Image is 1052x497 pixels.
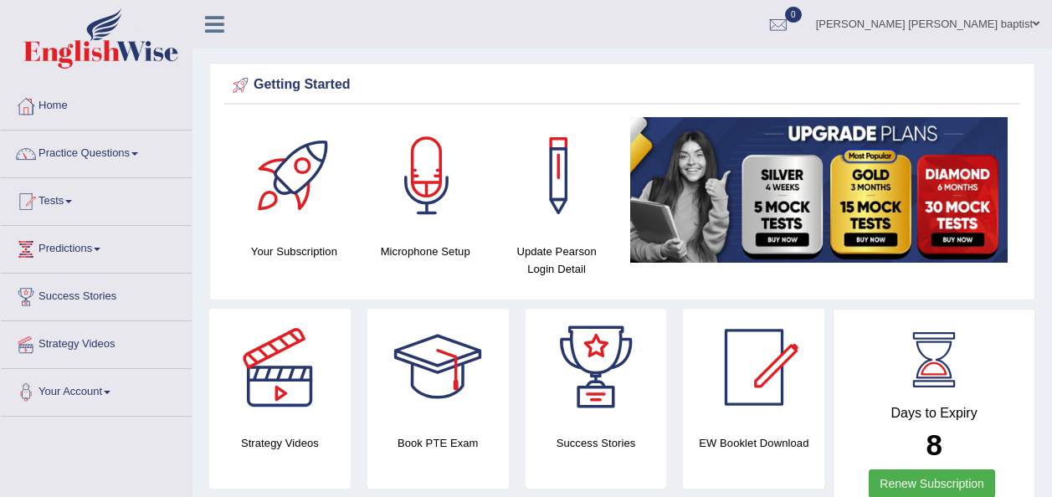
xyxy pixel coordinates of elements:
[785,7,802,23] span: 0
[852,406,1016,421] h4: Days to Expiry
[683,434,824,452] h4: EW Booklet Download
[1,369,192,411] a: Your Account
[630,117,1008,263] img: small5.jpg
[209,434,351,452] h4: Strategy Videos
[500,243,614,278] h4: Update Pearson Login Detail
[1,321,192,363] a: Strategy Videos
[367,434,509,452] h4: Book PTE Exam
[1,226,192,268] a: Predictions
[1,274,192,315] a: Success Stories
[1,131,192,172] a: Practice Questions
[1,178,192,220] a: Tests
[368,243,483,260] h4: Microphone Setup
[228,73,1016,98] div: Getting Started
[237,243,352,260] h4: Your Subscription
[926,428,942,461] b: 8
[1,83,192,125] a: Home
[526,434,667,452] h4: Success Stories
